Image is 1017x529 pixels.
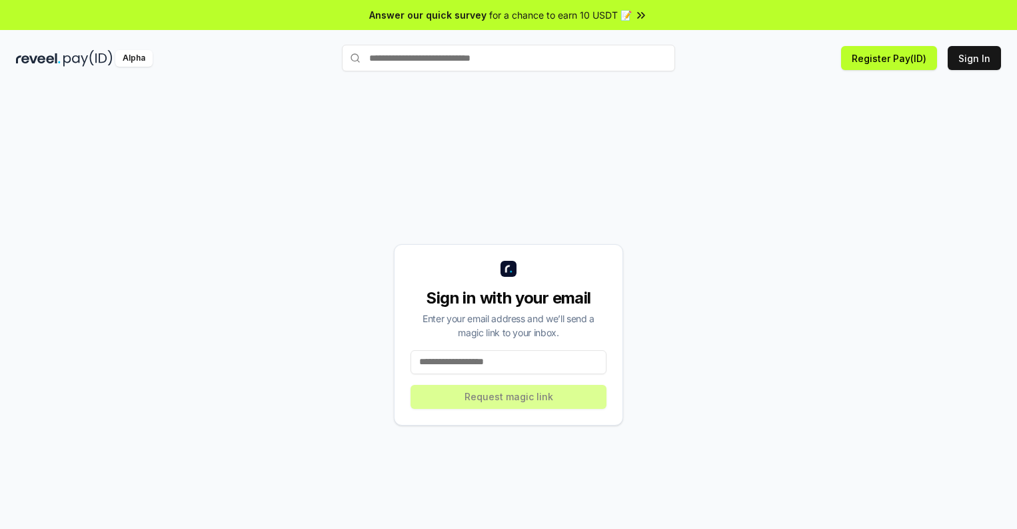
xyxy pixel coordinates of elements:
div: Enter your email address and we’ll send a magic link to your inbox. [411,312,606,340]
img: logo_small [501,261,516,277]
span: for a chance to earn 10 USDT 📝 [489,8,632,22]
button: Sign In [948,46,1001,70]
div: Alpha [115,50,153,67]
button: Register Pay(ID) [841,46,937,70]
img: pay_id [63,50,113,67]
span: Answer our quick survey [369,8,487,22]
div: Sign in with your email [411,288,606,309]
img: reveel_dark [16,50,61,67]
